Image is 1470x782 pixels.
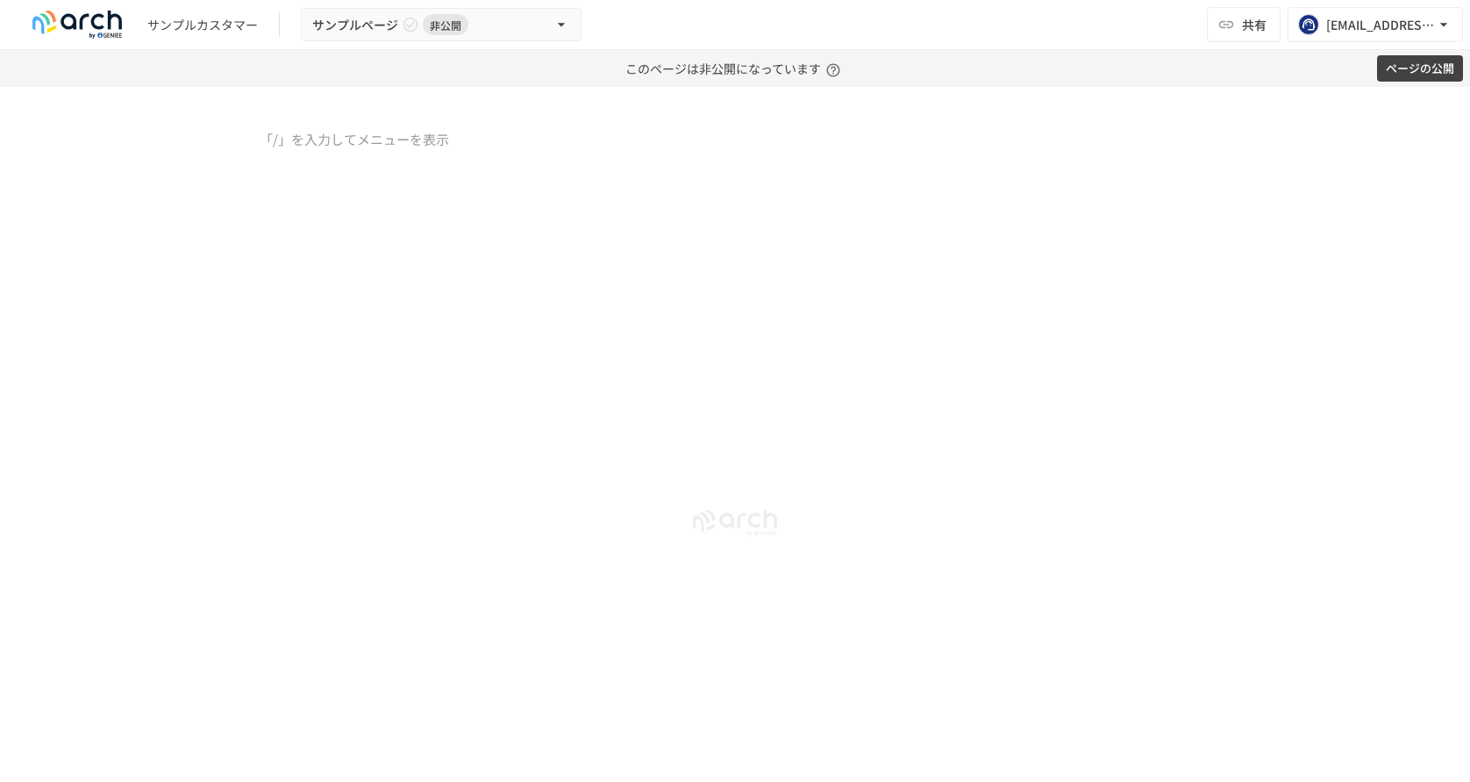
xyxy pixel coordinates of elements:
[1242,15,1267,34] span: 共有
[625,50,846,87] p: このページは非公開になっています
[147,16,258,34] div: サンプルカスタマー
[1288,7,1463,42] button: [EMAIL_ADDRESS][DOMAIN_NAME]
[1326,14,1435,36] div: [EMAIL_ADDRESS][DOMAIN_NAME]
[312,14,398,36] span: サンプルページ
[1377,55,1463,83] button: ページの公開
[301,8,582,42] button: サンプルページ非公開
[1207,7,1281,42] button: 共有
[423,16,468,34] span: 非公開
[21,11,133,39] img: logo-default@2x-9cf2c760.svg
